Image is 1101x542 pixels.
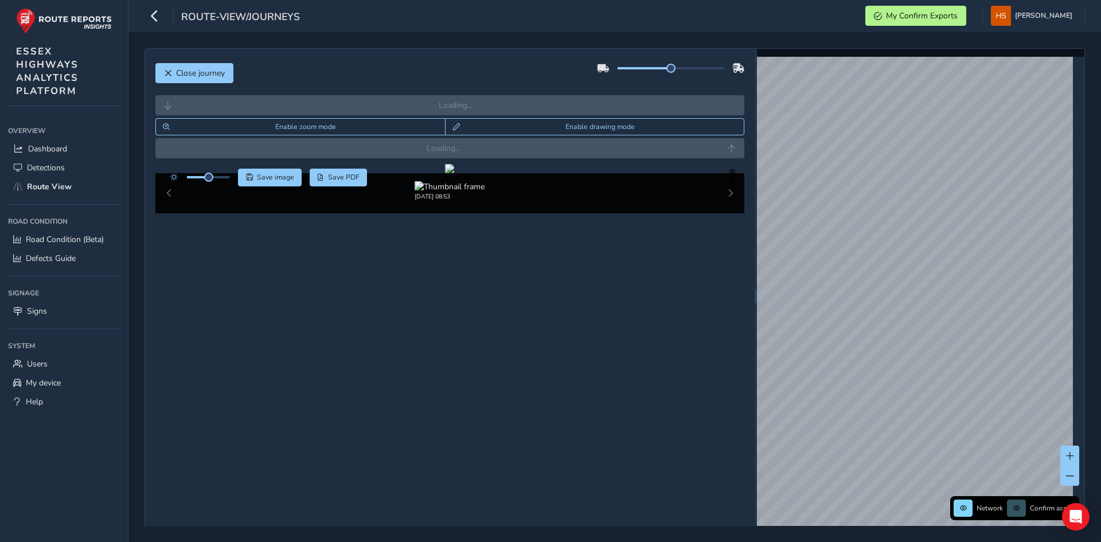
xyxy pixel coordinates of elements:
span: Enable zoom mode [174,122,438,131]
a: Road Condition (Beta) [8,230,120,249]
span: Close journey [176,68,225,79]
span: Save image [257,173,294,182]
button: Draw [445,118,744,135]
span: [PERSON_NAME] [1015,6,1072,26]
a: Route View [8,177,120,196]
span: ESSEX HIGHWAYS ANALYTICS PLATFORM [16,45,79,98]
img: Thumbnail frame [415,181,485,192]
a: Dashboard [8,139,120,158]
span: Users [27,358,48,369]
span: route-view/journeys [181,10,300,26]
button: PDF [310,169,368,186]
a: Help [8,392,120,411]
a: Defects Guide [8,249,120,268]
button: Close journey [155,63,233,83]
button: Save [238,169,302,186]
span: My Confirm Exports [886,10,958,21]
button: Zoom [155,118,446,135]
span: Route View [27,181,72,192]
div: System [8,337,120,354]
button: My Confirm Exports [865,6,966,26]
span: Network [977,504,1003,513]
span: Road Condition (Beta) [26,234,104,245]
a: Signs [8,302,120,321]
div: [DATE] 08:53 [415,192,485,201]
div: Overview [8,122,120,139]
a: Users [8,354,120,373]
button: [PERSON_NAME] [991,6,1076,26]
a: My device [8,373,120,392]
span: My device [26,377,61,388]
span: Defects Guide [26,253,76,264]
span: Dashboard [28,143,67,154]
img: diamond-layout [991,6,1011,26]
span: Detections [27,162,65,173]
span: Signs [27,306,47,317]
div: Open Intercom Messenger [1062,503,1090,531]
div: Road Condition [8,213,120,230]
span: Save PDF [328,173,360,182]
span: Enable drawing mode [464,122,737,131]
span: Confirm assets [1030,504,1076,513]
span: Help [26,396,43,407]
img: rr logo [16,8,112,34]
div: Signage [8,284,120,302]
a: Detections [8,158,120,177]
